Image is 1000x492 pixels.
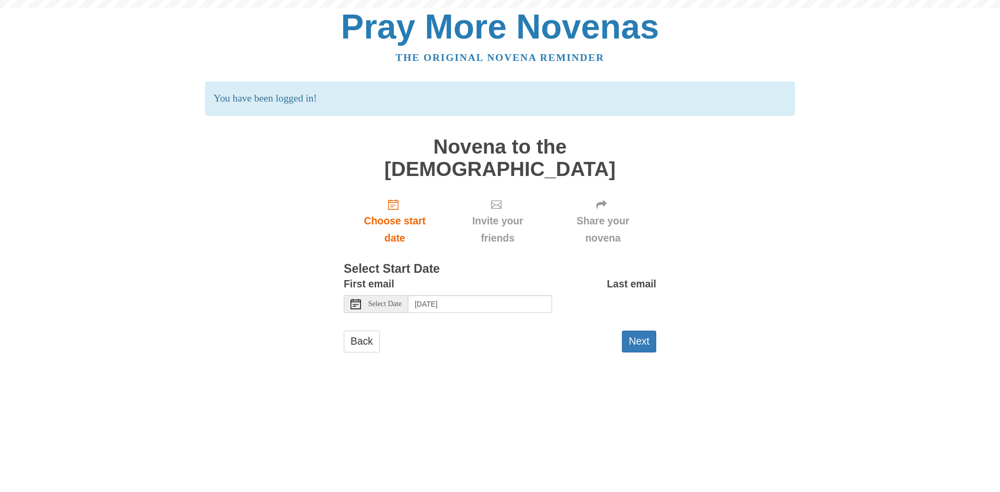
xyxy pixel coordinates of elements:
[368,300,402,308] span: Select Date
[446,191,549,253] div: Click "Next" to confirm your start date first.
[456,212,539,247] span: Invite your friends
[607,275,656,293] label: Last email
[344,275,394,293] label: First email
[354,212,435,247] span: Choose start date
[344,191,446,253] a: Choose start date
[549,191,656,253] div: Click "Next" to confirm your start date first.
[344,331,380,352] a: Back
[205,82,794,116] p: You have been logged in!
[344,136,656,180] h1: Novena to the [DEMOGRAPHIC_DATA]
[560,212,646,247] span: Share your novena
[341,7,659,46] a: Pray More Novenas
[396,52,605,63] a: The original novena reminder
[344,262,656,276] h3: Select Start Date
[622,331,656,352] button: Next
